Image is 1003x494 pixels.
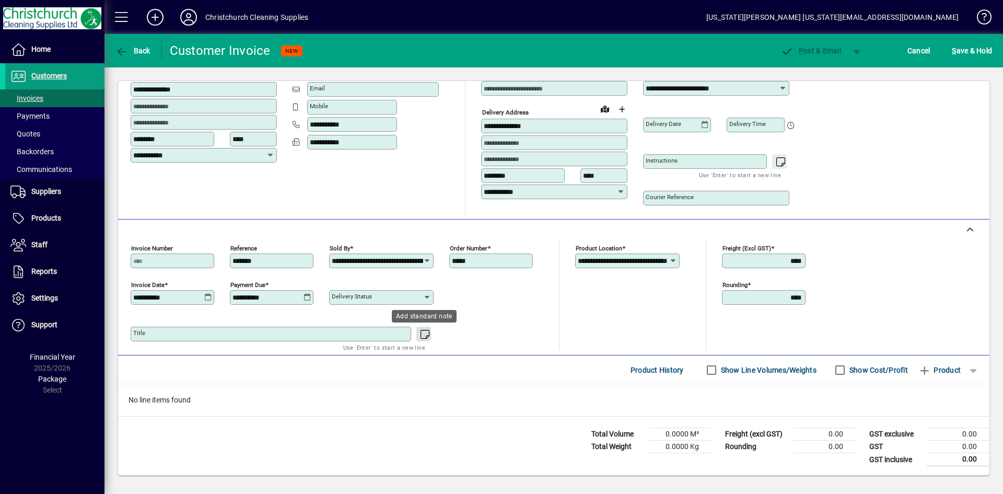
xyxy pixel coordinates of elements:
span: Product History [631,362,684,378]
span: Financial Year [30,353,75,361]
mat-label: Title [133,329,145,337]
a: Products [5,205,104,232]
mat-hint: Use 'Enter' to start a new line [343,341,425,353]
div: No line items found [118,384,989,416]
mat-label: Invoice date [131,281,165,289]
a: Settings [5,285,104,312]
span: Home [31,45,51,53]
span: Staff [31,240,48,249]
td: Freight (excl GST) [720,428,793,441]
label: Show Cost/Profit [847,365,908,375]
a: Payments [5,107,104,125]
span: Customers [31,72,67,80]
button: Save & Hold [949,41,995,60]
span: NEW [285,48,298,54]
a: Reports [5,259,104,285]
span: Invoices [10,94,43,102]
mat-label: Freight (excl GST) [722,245,771,252]
span: ave & Hold [952,42,992,59]
span: Package [38,375,66,383]
span: Back [115,47,150,55]
button: Product [913,361,966,380]
span: Payments [10,112,50,120]
span: Communications [10,165,72,174]
a: Suppliers [5,179,104,205]
span: Reports [31,267,57,275]
span: Product [918,362,961,378]
button: Choose address [613,101,630,118]
mat-label: Courier Reference [646,193,694,201]
div: Add standard note [392,310,457,323]
mat-label: Delivery time [729,120,766,128]
div: Christchurch Cleaning Supplies [205,9,308,26]
a: View on map [597,100,613,117]
td: 0.0000 M³ [649,428,712,441]
td: GST exclusive [864,428,927,441]
td: Total Volume [586,428,649,441]
a: Quotes [5,125,104,143]
span: Backorders [10,147,54,156]
a: Home [5,37,104,63]
mat-label: Payment due [230,281,265,289]
a: Communications [5,160,104,178]
td: 0.00 [927,428,989,441]
span: S [952,47,956,55]
td: GST [864,441,927,453]
a: Backorders [5,143,104,160]
a: Support [5,312,104,338]
td: 0.0000 Kg [649,441,712,453]
app-page-header-button: Back [104,41,162,60]
td: GST inclusive [864,453,927,466]
mat-label: Email [310,85,325,92]
label: Show Line Volumes/Weights [719,365,817,375]
td: Rounding [720,441,793,453]
span: Products [31,214,61,222]
td: Total Weight [586,441,649,453]
button: Cancel [905,41,933,60]
span: Cancel [907,42,930,59]
mat-label: Instructions [646,157,678,164]
a: Knowledge Base [969,2,990,36]
span: ost & Email [780,47,841,55]
a: Staff [5,232,104,258]
td: 0.00 [927,441,989,453]
mat-label: Reference [230,245,257,252]
span: P [799,47,803,55]
mat-hint: Use 'Enter' to start a new line [699,169,781,181]
a: Invoices [5,89,104,107]
button: Profile [172,8,205,27]
mat-label: Rounding [722,281,748,289]
mat-label: Sold by [330,245,350,252]
button: Copy to Delivery address [263,64,279,81]
mat-label: Order number [450,245,487,252]
span: Settings [31,294,58,302]
button: Add [138,8,172,27]
mat-label: Product location [576,245,622,252]
td: 0.00 [793,441,856,453]
span: Support [31,320,57,329]
span: Suppliers [31,187,61,196]
td: 0.00 [927,453,989,466]
button: Post & Email [775,41,846,60]
button: Back [113,41,153,60]
button: Product History [626,361,688,380]
span: Quotes [10,130,40,138]
div: [US_STATE][PERSON_NAME] [US_STATE][EMAIL_ADDRESS][DOMAIN_NAME] [706,9,959,26]
mat-label: Delivery date [646,120,681,128]
div: Customer Invoice [170,42,271,59]
mat-label: Invoice number [131,245,173,252]
mat-label: Mobile [310,102,328,110]
td: 0.00 [793,428,856,441]
mat-label: Delivery status [332,293,372,300]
